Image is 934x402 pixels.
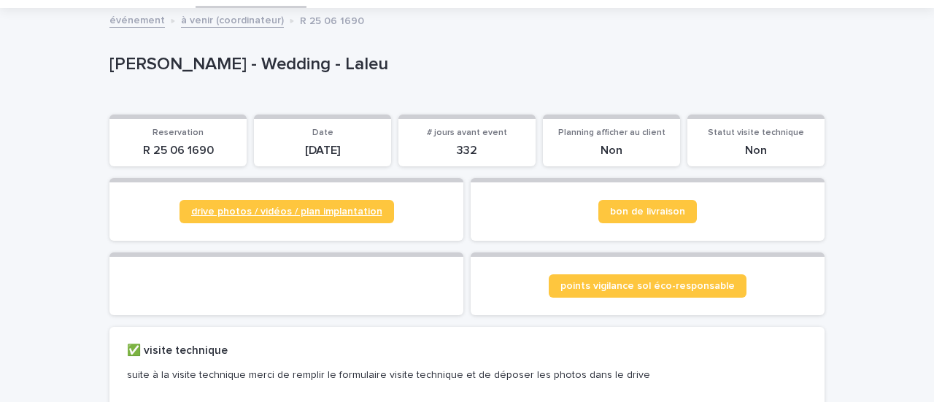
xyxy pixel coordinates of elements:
span: Date [312,128,333,137]
p: [PERSON_NAME] - Wedding - Laleu [109,54,819,75]
a: drive photos / vidéos / plan implantation [180,200,394,223]
p: 332 [407,144,527,158]
p: [DATE] [263,144,382,158]
p: R 25 06 1690 [300,12,364,28]
span: bon de livraison [610,206,685,217]
a: bon de livraison [598,200,697,223]
p: Non [696,144,816,158]
span: Statut visite technique [708,128,804,137]
span: points vigilance sol éco-responsable [560,281,735,291]
p: R 25 06 1690 [118,144,238,158]
span: # jours avant event [427,128,507,137]
p: suite à la visite technique merci de remplir le formulaire visite technique et de déposer les pho... [127,368,801,382]
span: Planning afficher au client [558,128,665,137]
span: drive photos / vidéos / plan implantation [191,206,382,217]
a: événement [109,11,165,28]
span: Reservation [153,128,204,137]
a: points vigilance sol éco-responsable [549,274,746,298]
a: à venir (coordinateur) [181,11,284,28]
p: Non [552,144,671,158]
h2: ✅ visite technique [127,344,228,357]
